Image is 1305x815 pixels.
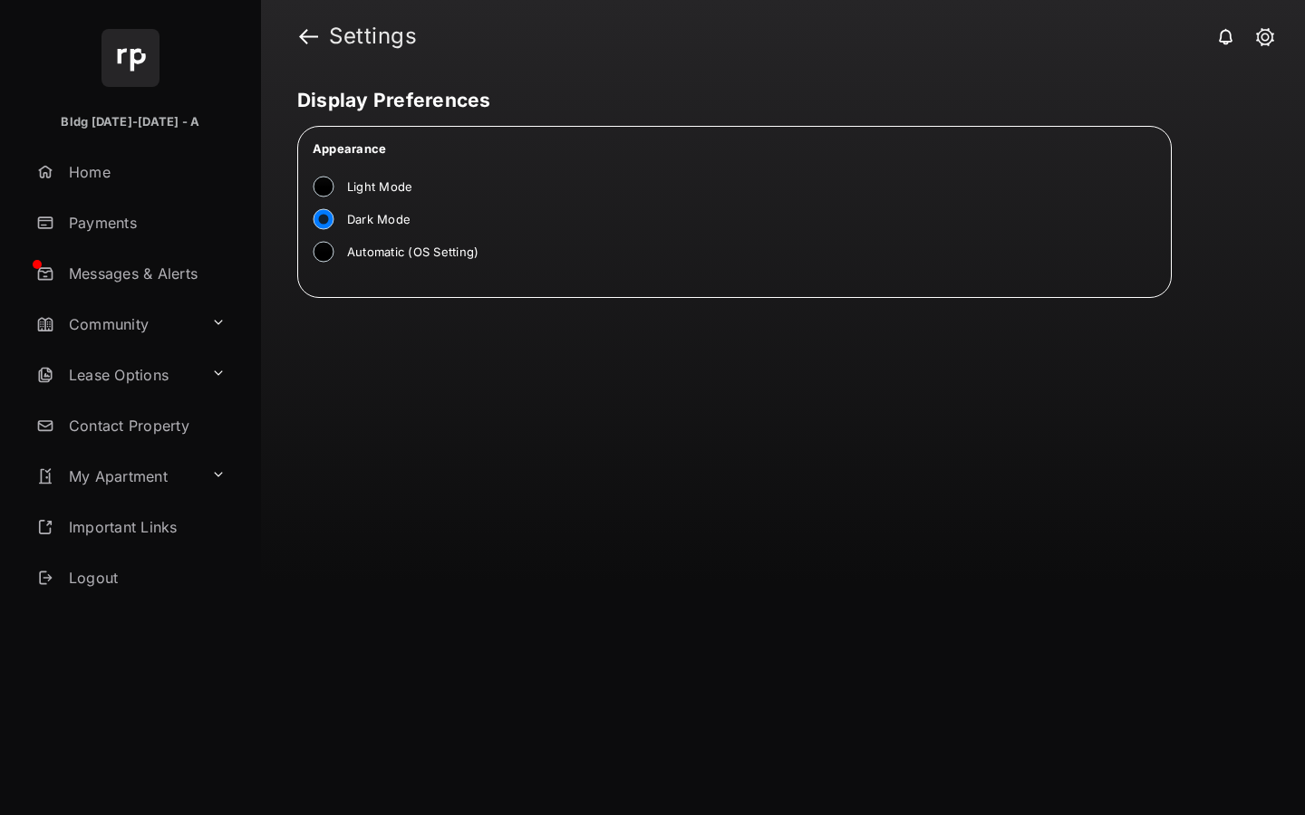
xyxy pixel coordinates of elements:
[61,113,199,131] p: Bldg [DATE]-[DATE] - A
[101,29,159,87] img: svg+xml;base64,PHN2ZyB4bWxucz0iaHR0cDovL3d3dy53My5vcmcvMjAwMC9zdmciIHdpZHRoPSI2NCIgaGVpZ2h0PSI2NC...
[347,179,412,196] label: Light Mode
[29,505,233,549] a: Important Links
[29,150,261,194] a: Home
[29,201,261,244] a: Payments
[29,353,204,397] a: Lease Options
[347,212,411,228] label: Dark Mode
[29,404,261,447] a: Contact Property
[347,244,478,261] label: Automatic (OS Setting)
[313,141,386,156] h6: Appearance
[29,302,204,346] a: Community
[29,252,261,295] a: Messages & Alerts
[29,455,204,498] a: My Apartment
[29,556,261,599] a: Logout
[297,89,1269,111] h3: Display Preferences
[329,25,417,47] strong: Settings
